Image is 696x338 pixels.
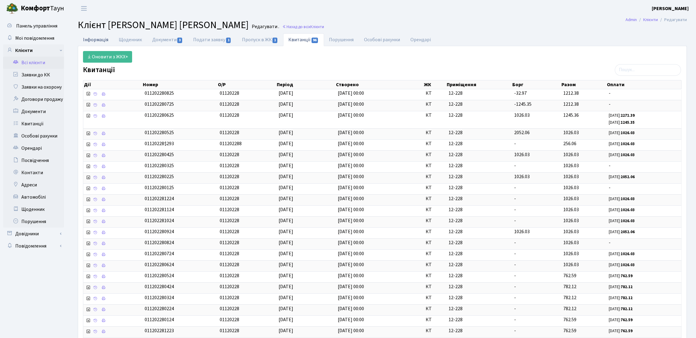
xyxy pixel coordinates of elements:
[220,129,239,136] span: 01120228
[563,140,576,147] span: 256.06
[3,32,64,44] a: Мої повідомлення
[426,228,444,235] span: КТ
[621,141,635,147] b: 1026.03
[338,140,364,147] span: [DATE] 00:00
[145,112,174,119] span: 011202280625
[621,295,633,301] b: 782.12
[220,101,239,108] span: 01120228
[652,5,689,12] b: [PERSON_NAME]
[609,152,635,158] small: [DATE]:
[220,112,239,119] span: 01120228
[220,195,239,202] span: 01120228
[426,239,444,246] span: КТ
[563,101,579,108] span: 1212.38
[145,272,174,279] span: 011202280524
[3,44,64,57] a: Клієнти
[220,294,239,301] span: 01120228
[338,162,364,169] span: [DATE] 00:00
[621,196,635,202] b: 1026.03
[449,140,509,147] span: 12-228
[609,284,633,290] small: [DATE]:
[563,272,576,279] span: 762.59
[449,195,509,202] span: 12-228
[426,327,444,334] span: КТ
[514,195,516,202] span: -
[220,250,239,257] span: 01120228
[3,57,64,69] a: Всі клієнти
[338,173,364,180] span: [DATE] 00:00
[220,228,239,235] span: 01120228
[563,261,579,268] span: 1026.03
[621,262,635,268] b: 1026.03
[426,206,444,213] span: КТ
[563,129,579,136] span: 1026.03
[220,272,239,279] span: 01120228
[279,206,293,213] span: [DATE]
[272,38,277,43] span: 1
[609,218,635,224] small: [DATE]:
[83,80,142,89] th: Дії
[145,101,174,108] span: 011202280725
[220,239,239,246] span: 01120228
[609,196,635,202] small: [DATE]:
[449,90,509,97] span: 12-228
[621,284,633,290] b: 782.12
[426,90,444,97] span: КТ
[279,283,293,290] span: [DATE]
[279,217,293,224] span: [DATE]
[220,184,239,191] span: 01120228
[217,80,276,89] th: О/Р
[145,283,174,290] span: 011202280424
[563,327,576,334] span: 762.59
[514,112,530,119] span: 1026.03
[338,294,364,301] span: [DATE] 00:00
[145,327,174,334] span: 011202281223
[145,250,174,257] span: 011202280724
[114,33,147,46] a: Щоденник
[220,151,239,158] span: 01120228
[449,184,509,191] span: 12-228
[563,217,579,224] span: 1026.03
[220,283,239,290] span: 01120228
[609,207,635,213] small: [DATE]:
[609,141,635,147] small: [DATE]:
[449,173,509,180] span: 12-228
[145,173,174,180] span: 011202280225
[338,129,364,136] span: [DATE] 00:00
[21,3,64,14] span: Таун
[83,66,115,75] label: Квитанції
[220,305,239,312] span: 01120228
[563,228,579,235] span: 1026.03
[276,80,335,89] th: Період
[446,80,512,89] th: Приміщення
[561,80,607,89] th: Разом
[563,184,579,191] span: 1026.03
[3,142,64,154] a: Орендарі
[449,305,509,312] span: 12-228
[514,294,516,301] span: -
[643,17,658,23] a: Клієнти
[338,206,364,213] span: [DATE] 00:00
[220,162,239,169] span: 01120228
[426,305,444,312] span: КТ
[449,151,509,158] span: 12-228
[310,24,324,30] span: Клієнти
[279,316,293,323] span: [DATE]
[423,80,446,89] th: ЖК
[145,261,174,268] span: 011202280624
[338,316,364,323] span: [DATE] 00:00
[426,250,444,257] span: КТ
[279,90,293,97] span: [DATE]
[338,239,364,246] span: [DATE] 00:00
[338,217,364,224] span: [DATE] 00:00
[514,151,530,158] span: 1026.03
[609,90,679,97] span: -
[609,162,679,169] span: -
[514,239,516,246] span: -
[338,195,364,202] span: [DATE] 00:00
[279,250,293,257] span: [DATE]
[514,228,530,235] span: 1026.03
[338,327,364,334] span: [DATE] 00:00
[621,120,635,125] b: 1245.35
[616,13,696,26] nav: breadcrumb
